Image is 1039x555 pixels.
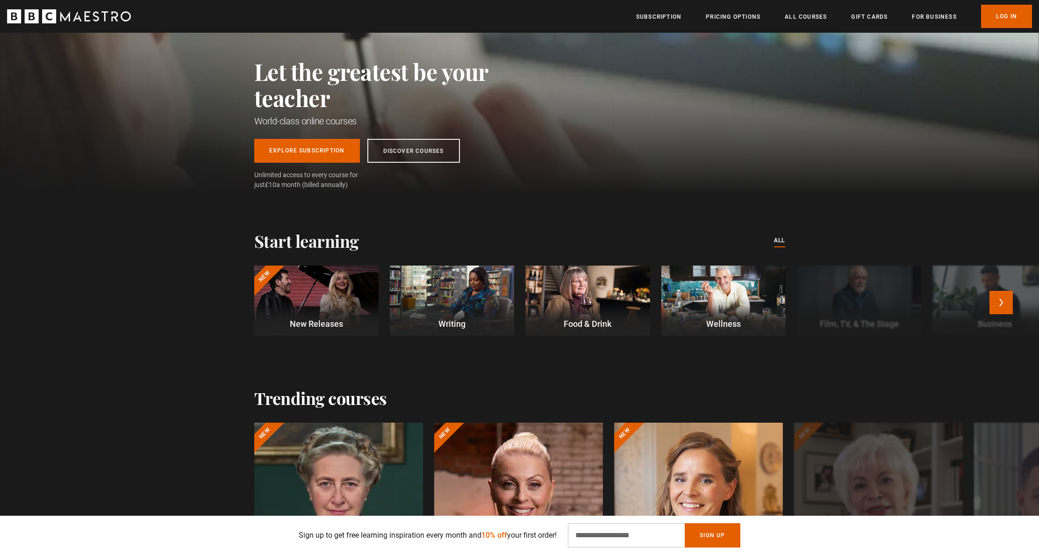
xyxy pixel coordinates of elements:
[851,12,888,22] a: Gift Cards
[981,5,1032,28] a: Log In
[636,12,681,22] a: Subscription
[785,12,827,22] a: All Courses
[254,317,378,330] p: New Releases
[525,317,650,330] p: Food & Drink
[254,139,360,163] a: Explore Subscription
[797,266,921,336] a: Film, TV, & The Stage
[254,266,379,336] a: New New Releases
[254,231,359,251] h2: Start learning
[299,530,557,541] p: Sign up to get free learning inspiration every month and your first order!
[661,317,786,330] p: Wellness
[254,388,387,408] h2: Trending courses
[265,181,276,188] span: £10
[481,531,507,540] span: 10% off
[706,12,760,22] a: Pricing Options
[390,266,514,336] a: Writing
[390,317,514,330] p: Writing
[254,58,530,111] h2: Let the greatest be your teacher
[525,266,650,336] a: Food & Drink
[797,317,921,330] p: Film, TV, & The Stage
[774,236,785,246] a: All
[912,12,956,22] a: For business
[367,139,460,163] a: Discover Courses
[685,523,740,548] button: Sign Up
[7,9,131,23] svg: BBC Maestro
[254,115,530,128] h1: World-class online courses
[661,266,786,336] a: Wellness
[636,5,1032,28] nav: Primary
[254,170,380,190] span: Unlimited access to every course for just a month (billed annually)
